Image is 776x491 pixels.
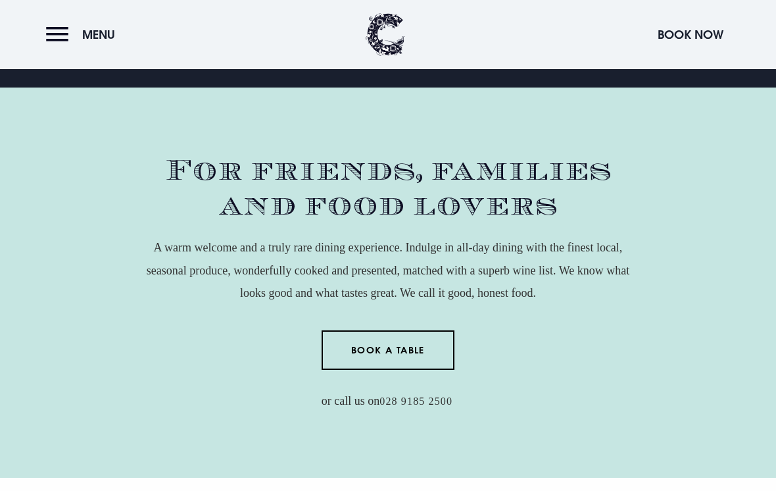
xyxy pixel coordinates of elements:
[46,20,122,49] button: Menu
[366,13,405,56] img: Clandeboye Lodge
[651,20,730,49] button: Book Now
[143,153,634,223] h2: For friends, families and food lovers
[82,27,115,42] span: Menu
[322,330,455,370] a: Book a Table
[143,236,634,304] p: A warm welcome and a truly rare dining experience. Indulge in all-day dining with the finest loca...
[143,390,634,412] p: or call us on
[379,396,452,408] a: 028 9185 2500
